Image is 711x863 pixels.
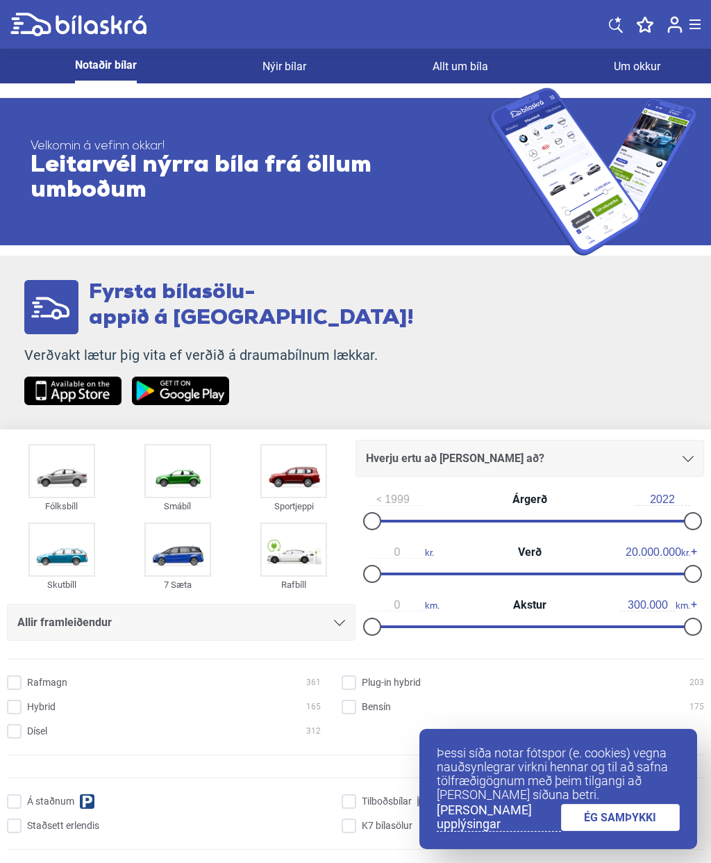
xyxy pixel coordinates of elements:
[362,794,412,809] span: Tilboðsbílar
[362,675,421,690] span: Plug-in hybrid
[689,675,704,690] span: 203
[437,746,680,802] p: Þessi síða notar fótspor (e. cookies) vegna nauðsynlegrar virkni hennar og til að safna tölfræðig...
[433,49,488,83] a: Allt um bíla
[28,577,95,593] div: Skutbíll
[306,700,321,714] span: 165
[144,577,211,593] div: 7 Sæta
[626,546,690,559] span: kr.
[561,804,680,831] a: ÉG SAMÞYKKI
[620,599,690,611] span: km.
[28,498,95,514] div: Fólksbíll
[369,546,434,559] span: kr.
[614,49,660,83] a: Um okkur
[27,700,56,714] span: Hybrid
[27,724,47,739] span: Dísel
[27,794,74,809] span: Á staðnum
[306,675,321,690] span: 361
[31,140,489,154] span: Velkomin á vefinn okkar!
[27,819,99,833] span: Staðsett erlendis
[362,700,391,714] span: Bensín
[89,282,414,329] span: Fyrsta bílasölu- appið á [GEOGRAPHIC_DATA]!
[515,547,545,558] span: Verð
[306,724,321,739] span: 312
[366,449,544,468] span: Hverju ertu að [PERSON_NAME] að?
[262,49,306,83] a: Nýir bílar
[75,49,137,83] a: Notaðir bílar
[689,700,704,714] span: 175
[27,675,67,690] span: Rafmagn
[24,347,414,364] p: Verðvakt lætur þig vita ef verðið á draumabílnum lækkar.
[144,498,211,514] div: Smábíl
[509,494,551,505] span: Árgerð
[31,154,489,204] span: Leitarvél nýrra bíla frá öllum umboðum
[510,600,550,611] span: Akstur
[260,498,327,514] div: Sportjeppi
[667,16,683,33] img: user-login.svg
[260,577,327,593] div: Rafbíll
[369,599,440,611] span: km.
[437,803,561,832] a: [PERSON_NAME] upplýsingar
[17,613,112,632] span: Allir framleiðendur
[362,819,412,833] span: K7 bílasölur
